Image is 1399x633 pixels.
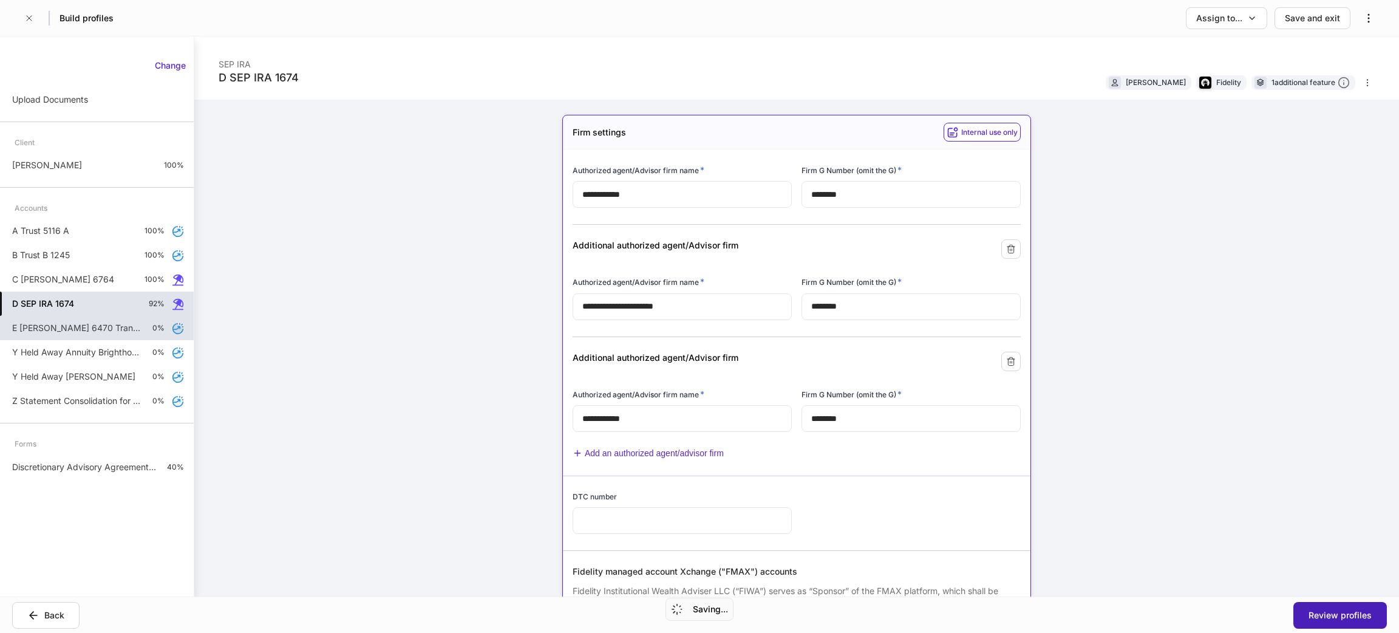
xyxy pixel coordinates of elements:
p: 100% [145,226,165,236]
div: Additional authorized agent/Advisor firm [573,352,868,364]
h5: Build profiles [60,12,114,24]
p: Y Held Away [PERSON_NAME] [12,371,135,383]
p: 100% [164,160,184,170]
p: 40% [167,462,184,472]
p: [PERSON_NAME] [12,159,82,171]
div: [PERSON_NAME] [1126,77,1186,88]
p: C [PERSON_NAME] 6764 [12,273,114,286]
p: 0% [152,347,165,357]
h6: Authorized agent/Advisor firm name [573,276,704,288]
div: Fidelity managed account Xchange ("FMAX") accounts [573,566,1021,578]
p: 0% [152,372,165,382]
div: Client [15,132,35,153]
h6: Firm G Number (omit the G) [802,276,902,288]
div: SEP IRA [219,51,299,70]
div: Change [155,60,186,72]
p: Discretionary Advisory Agreement: Client Wrap Fee [12,461,157,473]
span: Fidelity Institutional Wealth Adviser LLC (“FIWA”) serves as “Sponsor” of the FMAX platform, whic... [573,586,1020,632]
div: 1 additional feature [1271,77,1350,89]
p: Upload Documents [12,94,88,106]
p: E [PERSON_NAME] 6470 Transfer Only [12,322,143,334]
p: Y Held Away Annuity Brighthouse [12,346,143,358]
button: Save and exit [1275,7,1350,29]
p: A Trust 5116 A [12,225,69,237]
h6: Authorized agent/Advisor firm name [573,164,704,176]
p: 0% [152,323,165,333]
p: Z Statement Consolidation for Households [12,395,143,407]
button: Change [147,56,194,75]
button: Add an authorized agent/advisor firm [573,448,724,459]
div: Fidelity [1216,77,1241,88]
p: B Trust B 1245 [12,249,70,261]
div: Back [44,609,64,621]
h6: Firm G Number (omit the G) [802,388,902,400]
h5: Saving... [693,603,728,615]
div: Forms [15,433,36,454]
h6: DTC number [573,491,617,502]
div: D SEP IRA 1674 [219,70,299,85]
p: 100% [145,275,165,284]
div: Save and exit [1285,12,1340,24]
h5: Firm settings [573,126,626,139]
button: Assign to... [1186,7,1267,29]
div: Review profiles [1309,609,1372,621]
h5: D SEP IRA 1674 [12,298,74,310]
h6: Internal use only [961,126,1018,138]
p: 92% [149,299,165,309]
h6: Authorized agent/Advisor firm name [573,388,704,400]
p: 0% [152,396,165,406]
div: Accounts [15,197,47,219]
div: Assign to... [1196,12,1242,24]
button: Review profiles [1293,602,1387,629]
button: Back [12,602,80,629]
div: Additional authorized agent/Advisor firm [573,239,868,251]
p: 100% [145,250,165,260]
h6: Firm G Number (omit the G) [802,164,902,176]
